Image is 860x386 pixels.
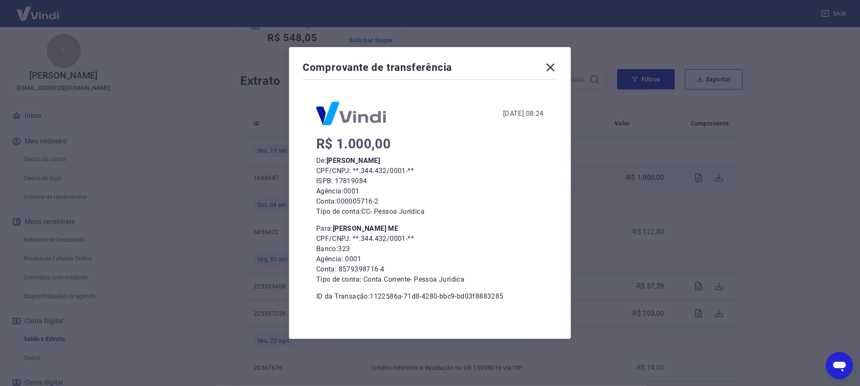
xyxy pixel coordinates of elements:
p: ISPB: 17819084 [316,176,544,186]
img: Logo [316,102,386,125]
div: Comprovante de transferência [303,61,557,78]
p: Conta: 000005716-2 [316,196,544,207]
p: CPF/CNPJ: **.344.432/0001-** [316,234,544,244]
p: Banco: 323 [316,244,544,254]
span: R$ 1.000,00 [316,136,391,152]
iframe: Botão para abrir a janela de mensagens [826,352,853,379]
p: Agência: 0001 [316,186,544,196]
p: Para: [316,224,544,234]
b: [PERSON_NAME] ME [333,224,398,232]
p: Tipo de conta: Conta Corrente - Pessoa Jurídica [316,274,544,285]
div: [DATE] 08:24 [503,109,544,119]
p: Agência: 0001 [316,254,544,264]
p: De: [316,156,544,166]
b: [PERSON_NAME] [326,157,380,165]
p: Conta: 8579398716-4 [316,264,544,274]
p: ID da Transação: 1122586a-71d8-4280-bbc9-bd03f8883285 [316,291,544,302]
p: CPF/CNPJ: **.344.432/0001-** [316,166,544,176]
p: Tipo de conta: CC - Pessoa Jurídica [316,207,544,217]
